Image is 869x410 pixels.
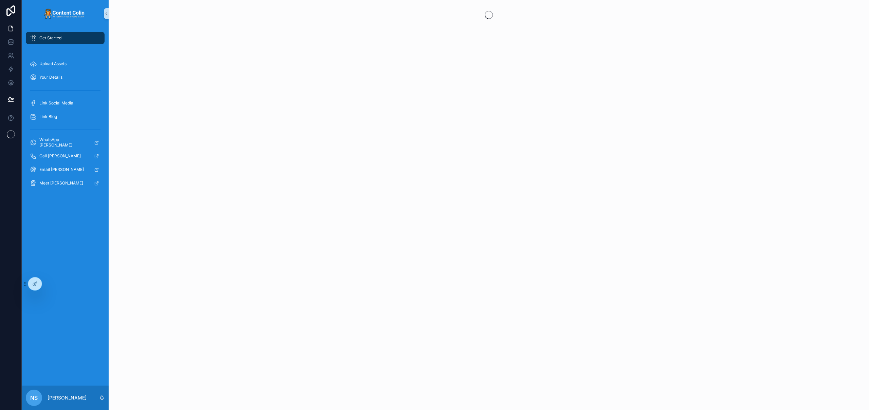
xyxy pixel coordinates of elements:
a: Link Blog [26,111,105,123]
span: Email [PERSON_NAME] [39,167,84,172]
span: WhatsApp [PERSON_NAME] [39,137,89,148]
a: WhatsApp [PERSON_NAME] [26,136,105,149]
div: scrollable content [22,27,109,198]
a: Your Details [26,71,105,83]
span: NS [30,394,38,402]
span: Call [PERSON_NAME] [39,153,81,159]
span: Link Social Media [39,100,73,106]
p: [PERSON_NAME] [48,394,87,401]
a: Link Social Media [26,97,105,109]
img: App logo [44,8,86,19]
a: Call [PERSON_NAME] [26,150,105,162]
span: Your Details [39,75,62,80]
a: Upload Assets [26,58,105,70]
span: Upload Assets [39,61,67,66]
span: Link Blog [39,114,57,119]
span: Get Started [39,35,61,41]
a: Get Started [26,32,105,44]
span: Meet [PERSON_NAME] [39,180,83,186]
a: Meet [PERSON_NAME] [26,177,105,189]
a: Email [PERSON_NAME] [26,163,105,176]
